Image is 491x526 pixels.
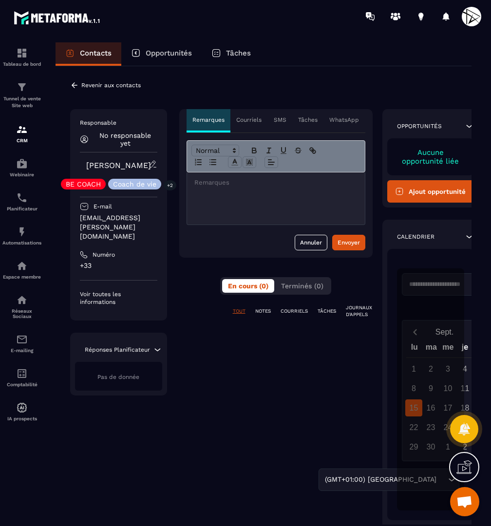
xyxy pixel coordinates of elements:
p: No responsable yet [94,131,157,147]
p: Revenir aux contacts [81,82,141,89]
img: automations [16,158,28,169]
img: email [16,334,28,345]
img: social-network [16,294,28,306]
img: formation [16,81,28,93]
p: Responsable [80,119,157,127]
span: En cours (0) [228,282,268,290]
img: formation [16,124,28,135]
div: Envoyer [338,238,360,247]
p: WhatsApp [329,116,359,124]
p: CRM [2,138,41,143]
p: TÂCHES [318,308,336,315]
p: Courriels [236,116,262,124]
p: Coach de vie [113,181,156,188]
a: automationsautomationsEspace membre [2,253,41,287]
p: SMS [274,116,286,124]
a: formationformationTunnel de vente Site web [2,74,41,116]
a: automationsautomationsWebinaire [2,150,41,185]
p: +2 [164,180,176,190]
p: Webinaire [2,172,41,177]
p: Réponses Planificateur [85,346,150,354]
p: TOUT [233,308,245,315]
p: Tunnel de vente Site web [2,95,41,109]
img: formation [16,47,28,59]
button: Terminés (0) [275,279,329,293]
a: schedulerschedulerPlanificateur [2,185,41,219]
p: IA prospects [2,416,41,421]
div: 4 [456,360,473,377]
p: Automatisations [2,240,41,245]
img: automations [16,260,28,272]
p: Opportunités [146,49,192,57]
a: formationformationTableau de bord [2,40,41,74]
p: NOTES [255,308,271,315]
p: Tableau de bord [2,61,41,67]
p: BE COACH [66,181,101,188]
a: automationsautomationsAutomatisations [2,219,41,253]
span: Pas de donnée [97,374,139,380]
a: social-networksocial-networkRéseaux Sociaux [2,287,41,326]
a: accountantaccountantComptabilité [2,360,41,394]
img: accountant [16,368,28,379]
p: COURRIELS [281,308,308,315]
div: 11 [456,380,473,397]
p: [EMAIL_ADDRESS][PERSON_NAME][DOMAIN_NAME] [80,213,157,241]
a: [PERSON_NAME] [86,161,151,170]
p: Contacts [80,49,112,57]
span: Terminés (0) [281,282,323,290]
p: Voir toutes les informations [80,290,157,306]
p: JOURNAUX D'APPELS [346,304,372,318]
a: Tâches [202,42,261,66]
a: Opportunités [121,42,202,66]
p: Aucune opportunité liée [397,148,465,166]
img: automations [16,226,28,238]
img: automations [16,402,28,413]
p: Calendrier [397,233,434,241]
p: Numéro [93,251,115,259]
p: Tâches [298,116,318,124]
p: Planificateur [2,206,41,211]
p: Opportunités [397,122,442,130]
p: Tâches [226,49,251,57]
p: Espace membre [2,274,41,280]
p: Comptabilité [2,382,41,387]
p: Réseaux Sociaux [2,308,41,319]
button: Envoyer [332,235,365,250]
p: E-mailing [2,348,41,353]
button: En cours (0) [222,279,274,293]
a: emailemailE-mailing [2,326,41,360]
button: Ajout opportunité [387,180,474,203]
div: Ouvrir le chat [450,487,479,516]
div: je [456,340,473,357]
a: Contacts [56,42,121,66]
div: 18 [456,399,473,416]
span: (GMT+01:00) [GEOGRAPHIC_DATA] [322,474,438,485]
button: Annuler [295,235,327,250]
p: E-mail [94,203,112,210]
a: formationformationCRM [2,116,41,150]
p: +33 [80,261,157,270]
div: Search for option [319,469,459,491]
p: Remarques [192,116,225,124]
img: scheduler [16,192,28,204]
img: logo [14,9,101,26]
